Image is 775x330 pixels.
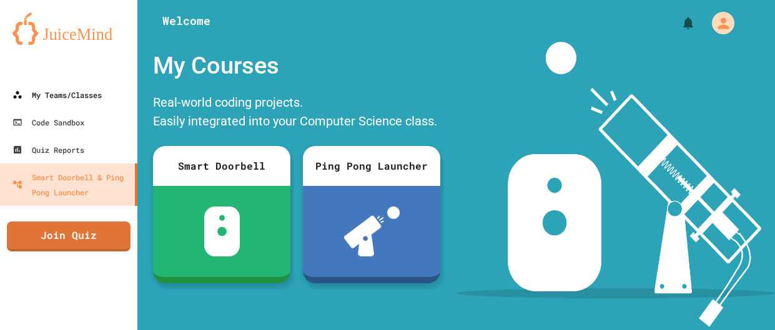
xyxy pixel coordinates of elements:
[147,42,447,90] div: My Courses
[12,87,102,102] div: My Teams/Classes
[147,90,447,137] div: Real-world coding projects. Easily integrated into your Computer Science class.
[7,221,131,251] a: Join Quiz
[153,146,290,186] div: Smart Doorbell
[658,12,699,34] div: My Notifications
[12,12,125,45] img: logo-orange.svg
[12,170,130,200] div: Smart Doorbell & Ping Pong Launcher
[699,9,738,37] div: My Account
[344,206,400,256] img: ppl-with-ball.png
[303,146,440,186] div: Ping Pong Launcher
[12,142,84,157] div: Quiz Reports
[204,206,240,256] img: sdb-white.svg
[12,115,84,130] div: Code Sandbox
